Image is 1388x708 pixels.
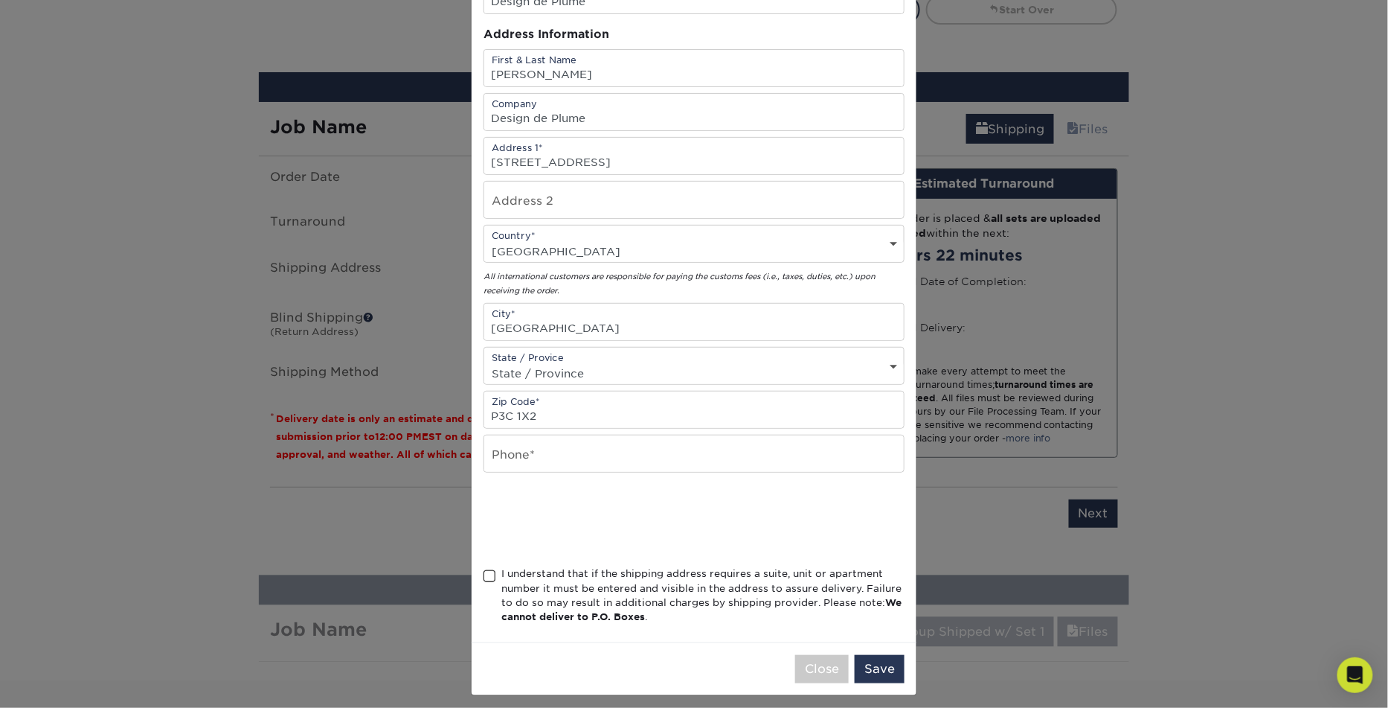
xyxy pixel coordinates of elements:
[483,491,710,549] iframe: reCAPTCHA
[501,567,905,625] div: I understand that if the shipping address requires a suite, unit or apartment number it must be e...
[483,272,875,295] em: All international customers are responsible for paying the customs fees (i.e., taxes, duties, etc...
[855,655,905,683] button: Save
[483,26,905,43] div: Address Information
[795,655,849,683] button: Close
[1337,657,1373,693] div: Open Intercom Messenger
